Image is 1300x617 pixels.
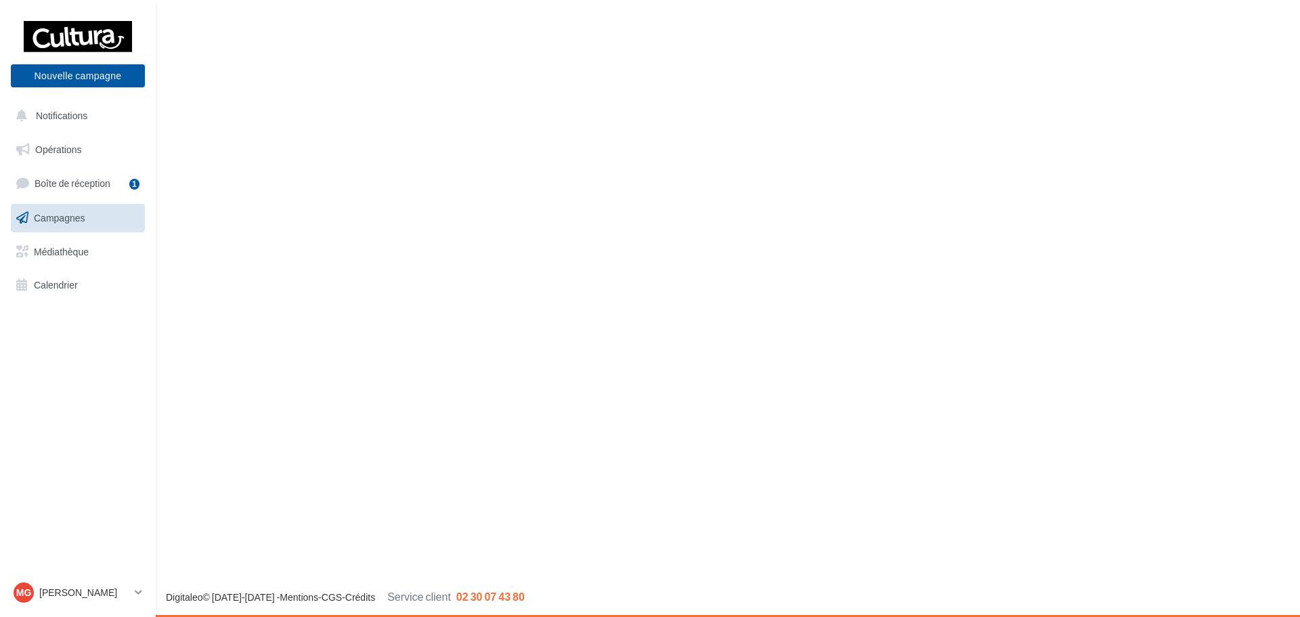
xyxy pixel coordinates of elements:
a: Boîte de réception1 [8,169,148,198]
a: Médiathèque [8,238,148,266]
button: Notifications [8,102,142,130]
span: 02 30 07 43 80 [456,590,525,603]
a: Mentions [280,591,318,603]
span: Notifications [36,110,87,121]
span: Service client [387,590,451,603]
div: 1 [129,179,139,190]
p: [PERSON_NAME] [39,586,129,599]
button: Nouvelle campagne [11,64,145,87]
a: Crédits [345,591,375,603]
span: Campagnes [34,212,85,224]
a: Opérations [8,135,148,164]
span: © [DATE]-[DATE] - - - [166,591,525,603]
span: Calendrier [34,279,78,291]
a: Calendrier [8,271,148,299]
a: CGS [322,591,342,603]
span: MG [16,586,32,599]
span: Opérations [35,144,81,155]
span: Médiathèque [34,245,89,257]
a: Digitaleo [166,591,202,603]
a: MG [PERSON_NAME] [11,580,145,605]
span: Boîte de réception [35,177,110,189]
a: Campagnes [8,204,148,232]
